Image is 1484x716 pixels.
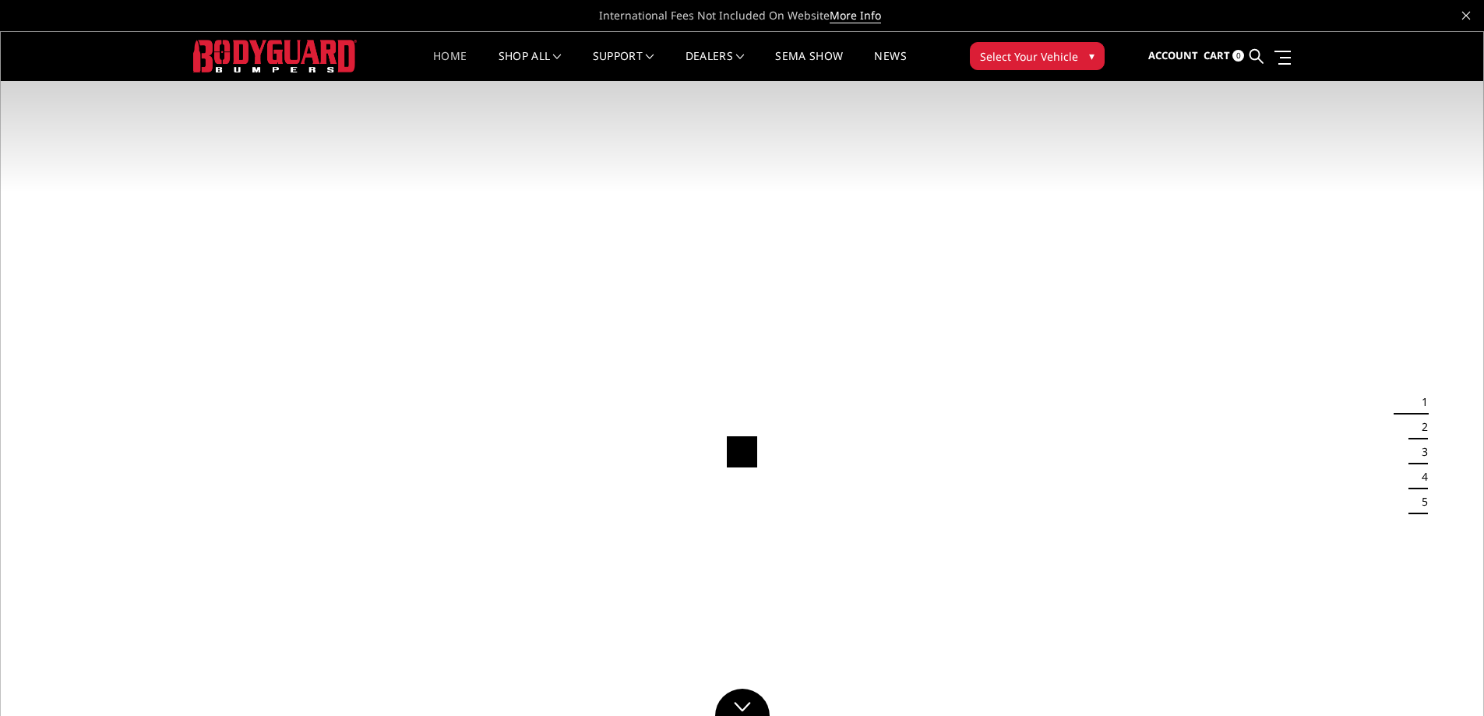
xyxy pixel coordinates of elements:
button: 4 of 5 [1412,464,1428,489]
button: 5 of 5 [1412,489,1428,514]
span: Select Your Vehicle [980,48,1078,65]
button: 3 of 5 [1412,439,1428,464]
a: Account [1148,35,1198,77]
span: Account [1148,48,1198,62]
span: 0 [1232,50,1244,62]
span: ▾ [1089,48,1094,64]
a: Support [593,51,654,81]
a: shop all [499,51,562,81]
a: SEMA Show [775,51,843,81]
a: Cart 0 [1204,35,1244,77]
a: More Info [830,8,881,23]
a: Home [433,51,467,81]
button: Select Your Vehicle [970,42,1105,70]
img: BODYGUARD BUMPERS [193,40,357,72]
span: Cart [1204,48,1230,62]
a: News [874,51,906,81]
button: 2 of 5 [1412,414,1428,439]
a: Click to Down [715,689,770,716]
a: Dealers [686,51,745,81]
button: 1 of 5 [1412,390,1428,414]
